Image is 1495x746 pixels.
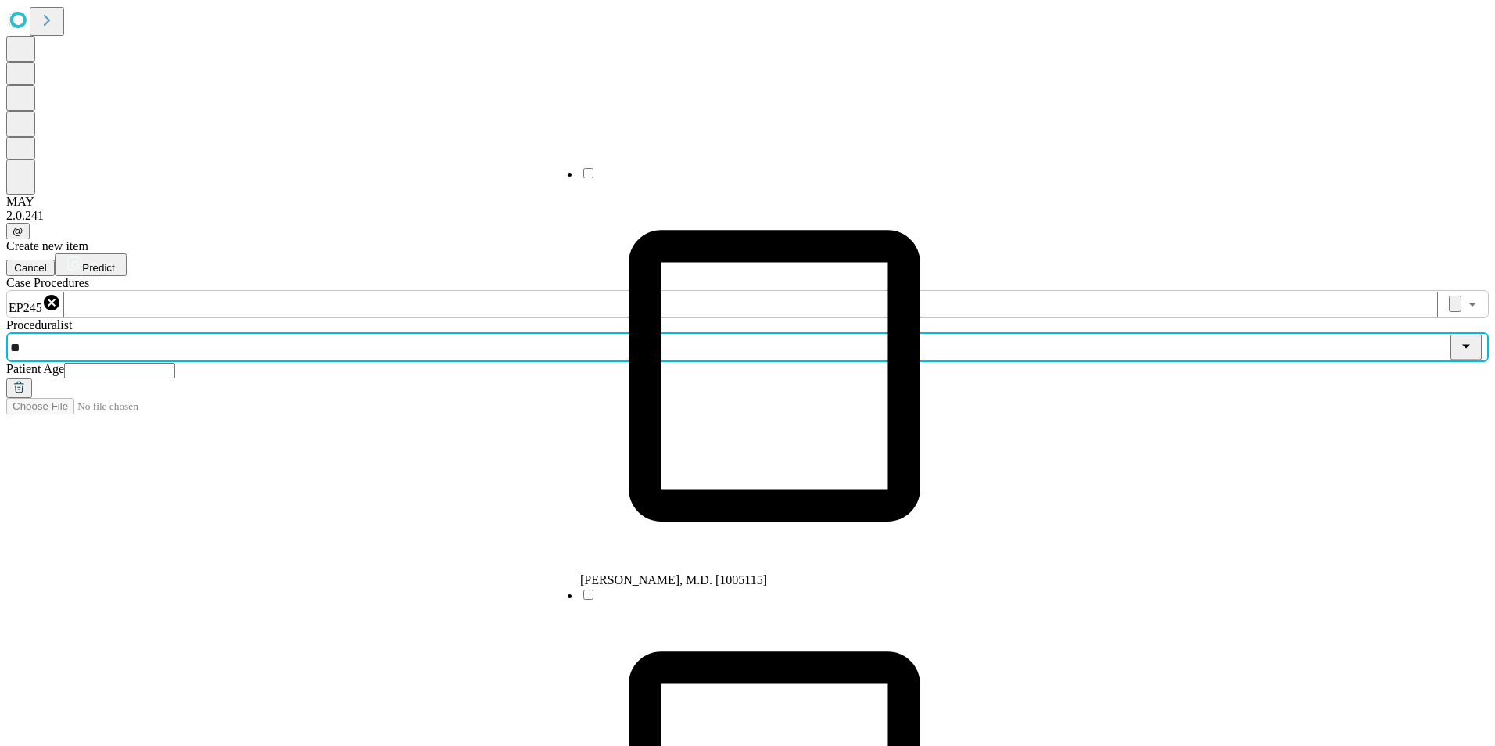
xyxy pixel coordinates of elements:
span: @ [13,225,23,237]
span: [PERSON_NAME], M.D. [1005115] [580,573,767,586]
span: Predict [82,262,114,274]
button: @ [6,223,30,239]
button: Close [1450,335,1482,360]
button: Cancel [6,260,55,276]
div: EP245 [9,293,61,315]
span: Create new item [6,239,88,253]
div: 2.0.241 [6,209,1489,223]
span: EP245 [9,301,42,314]
span: Scheduled Procedure [6,276,89,289]
button: Clear [1449,296,1461,312]
div: MAY [6,195,1489,209]
span: Proceduralist [6,318,72,332]
button: Open [1461,293,1483,315]
span: Patient Age [6,362,64,375]
button: Predict [55,253,127,276]
span: Cancel [14,262,47,274]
